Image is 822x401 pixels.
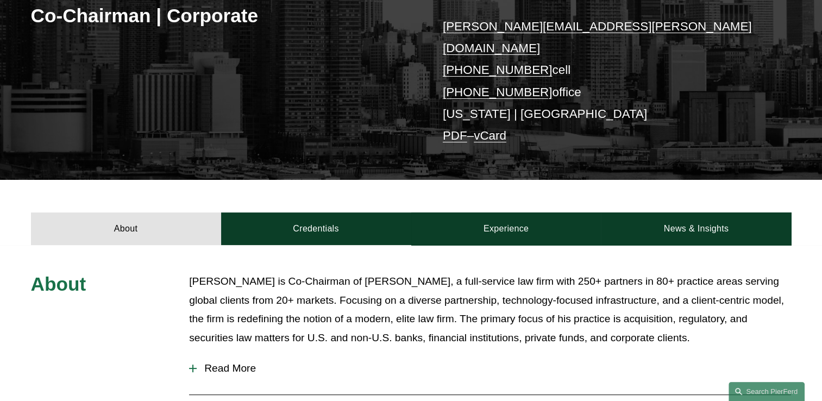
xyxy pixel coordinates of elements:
[443,85,553,99] a: [PHONE_NUMBER]
[443,63,553,77] a: [PHONE_NUMBER]
[443,20,752,55] a: [PERSON_NAME][EMAIL_ADDRESS][PERSON_NAME][DOMAIN_NAME]
[31,212,221,245] a: About
[443,16,760,147] p: cell office [US_STATE] | [GEOGRAPHIC_DATA] –
[729,382,805,401] a: Search this site
[189,272,791,347] p: [PERSON_NAME] is Co-Chairman of [PERSON_NAME], a full-service law firm with 250+ partners in 80+ ...
[601,212,791,245] a: News & Insights
[411,212,601,245] a: Experience
[31,4,411,28] h3: Co-Chairman | Corporate
[474,129,506,142] a: vCard
[31,273,86,295] span: About
[443,129,467,142] a: PDF
[189,354,791,383] button: Read More
[197,362,791,374] span: Read More
[221,212,411,245] a: Credentials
